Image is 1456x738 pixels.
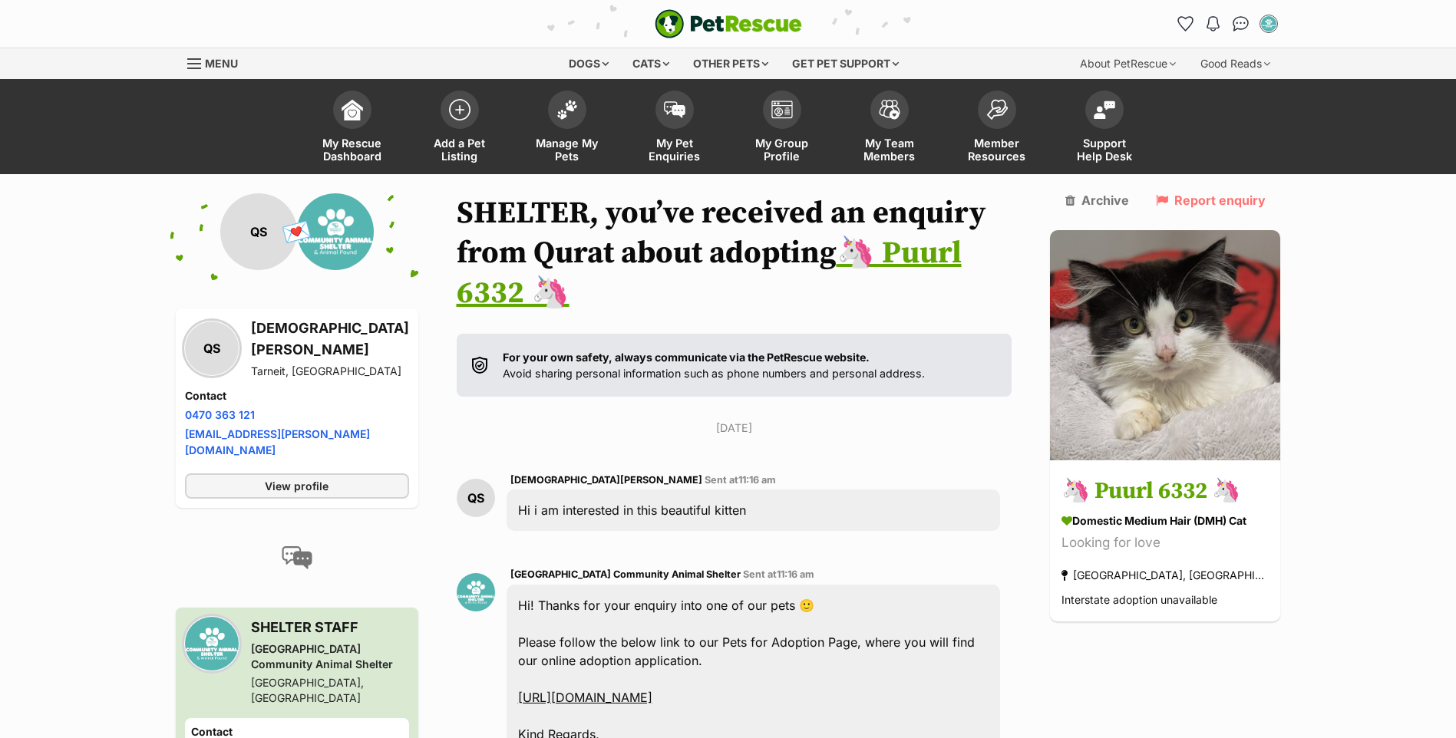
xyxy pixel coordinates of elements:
img: 🦄 Puurl 6332 🦄 [1050,230,1280,460]
a: [URL][DOMAIN_NAME] [518,690,652,705]
a: [EMAIL_ADDRESS][PERSON_NAME][DOMAIN_NAME] [185,427,370,456]
span: [GEOGRAPHIC_DATA] Community Animal Shelter [510,568,741,580]
span: Sent at [705,474,776,486]
a: Favourites [1174,12,1198,36]
div: QS [185,321,239,375]
div: [GEOGRAPHIC_DATA], [GEOGRAPHIC_DATA] [1061,565,1269,586]
div: Dogs [558,48,619,79]
div: Domestic Medium Hair (DMH) Cat [1061,513,1269,529]
div: [GEOGRAPHIC_DATA] Community Animal Shelter [251,641,409,672]
span: 11:16 am [777,568,814,580]
img: Mornington Peninsula Community Animal Shelter profile pic [297,193,374,270]
img: conversation-icon-4a6f8262b818ee0b60e3300018af0b2d0b884aa5de6e9bcb8d3d4eeb1a70a7c4.svg [282,546,312,569]
span: 11:16 am [738,474,776,486]
a: My Pet Enquiries [621,83,728,174]
div: Looking for love [1061,533,1269,554]
a: Conversations [1229,12,1253,36]
a: Menu [187,48,249,76]
span: My Rescue Dashboard [318,137,387,163]
div: Tarneit, [GEOGRAPHIC_DATA] [251,364,409,379]
h4: Contact [185,388,409,404]
button: My account [1256,12,1281,36]
a: 🦄 Puurl 6332 🦄 [457,234,962,312]
img: add-pet-listing-icon-0afa8454b4691262ce3f59096e99ab1cd57d4a30225e0717b998d2c9b9846f56.svg [449,99,470,120]
span: Manage My Pets [533,137,602,163]
a: PetRescue [655,9,802,38]
a: My Team Members [836,83,943,174]
a: Manage My Pets [513,83,621,174]
span: Sent at [743,568,814,580]
img: Mornington Peninsula Community Animal Shelter profile pic [185,617,239,670]
img: pet-enquiries-icon-7e3ad2cf08bfb03b45e93fb7055b45f3efa6380592205ae92323e6603595dc1f.svg [664,101,685,118]
a: Add a Pet Listing [406,83,513,174]
h3: [DEMOGRAPHIC_DATA][PERSON_NAME] [251,318,409,361]
img: logo-e224e6f780fb5917bec1dbf3a21bbac754714ae5b6737aabdf751b685950b380.svg [655,9,802,38]
img: notifications-46538b983faf8c2785f20acdc204bb7945ddae34d4c08c2a6579f10ce5e182be.svg [1207,16,1219,31]
span: Support Help Desk [1070,137,1139,163]
a: Archive [1065,193,1129,207]
img: manage-my-pets-icon-02211641906a0b7f246fdf0571729dbe1e7629f14944591b6c1af311fb30b64b.svg [556,100,578,120]
span: 💌 [279,216,314,249]
a: Member Resources [943,83,1051,174]
span: [DEMOGRAPHIC_DATA][PERSON_NAME] [510,474,702,486]
div: Get pet support [781,48,910,79]
div: Other pets [682,48,779,79]
span: Add a Pet Listing [425,137,494,163]
span: My Group Profile [748,137,817,163]
button: Notifications [1201,12,1226,36]
ul: Account quick links [1174,12,1281,36]
a: 0470 363 121 [185,408,255,421]
p: [DATE] [457,420,1012,436]
a: Support Help Desk [1051,83,1158,174]
a: View profile [185,473,409,499]
span: Member Resources [962,137,1032,163]
img: group-profile-icon-3fa3cf56718a62981997c0bc7e787c4b2cf8bcc04b72c1350f741eb67cf2f40e.svg [771,100,793,119]
span: View profile [265,478,329,494]
h1: SHELTER, you’ve received an enquiry from Qurat about adopting [457,193,1012,313]
div: QS [220,193,297,270]
img: SHELTER STAFF profile pic [1261,16,1276,31]
div: [GEOGRAPHIC_DATA], [GEOGRAPHIC_DATA] [251,675,409,706]
img: dashboard-icon-eb2f2d2d3e046f16d808141f083e7271f6b2e854fb5c12c21221c1fb7104beca.svg [342,99,363,120]
img: member-resources-icon-8e73f808a243e03378d46382f2149f9095a855e16c252ad45f914b54edf8863c.svg [986,99,1008,120]
span: My Pet Enquiries [640,137,709,163]
strong: For your own safety, always communicate via the PetRescue website. [503,351,870,364]
h3: 🦄 Puurl 6332 🦄 [1061,475,1269,509]
h3: SHELTER STAFF [251,617,409,638]
a: My Group Profile [728,83,836,174]
div: Hi i am interested in this beautiful kitten [507,489,1001,531]
div: Good Reads [1190,48,1281,79]
img: help-desk-icon-fdf02630f3aa405de69fd3d07c3f3aa587a6932b1a1747fa1d2bba05be0121f9.svg [1094,100,1115,119]
a: Report enquiry [1156,193,1266,207]
img: chat-41dd97257d64d25036548639549fe6c8038ab92f7586957e7f3b1b290dea8141.svg [1233,16,1249,31]
a: My Rescue Dashboard [299,83,406,174]
div: About PetRescue [1069,48,1187,79]
span: Menu [205,57,238,70]
p: Avoid sharing personal information such as phone numbers and personal address. [503,349,925,382]
div: Cats [622,48,680,79]
a: 🦄 Puurl 6332 🦄 Domestic Medium Hair (DMH) Cat Looking for love [GEOGRAPHIC_DATA], [GEOGRAPHIC_DAT... [1050,463,1280,622]
img: Mornington Peninsula Community Animal Shelter profile pic [457,573,495,611]
div: QS [457,479,495,517]
span: Interstate adoption unavailable [1061,594,1217,607]
span: My Team Members [855,137,924,163]
img: team-members-icon-5396bd8760b3fe7c0b43da4ab00e1e3bb1a5d9ba89233759b79545d2d3fc5d0d.svg [879,100,900,120]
